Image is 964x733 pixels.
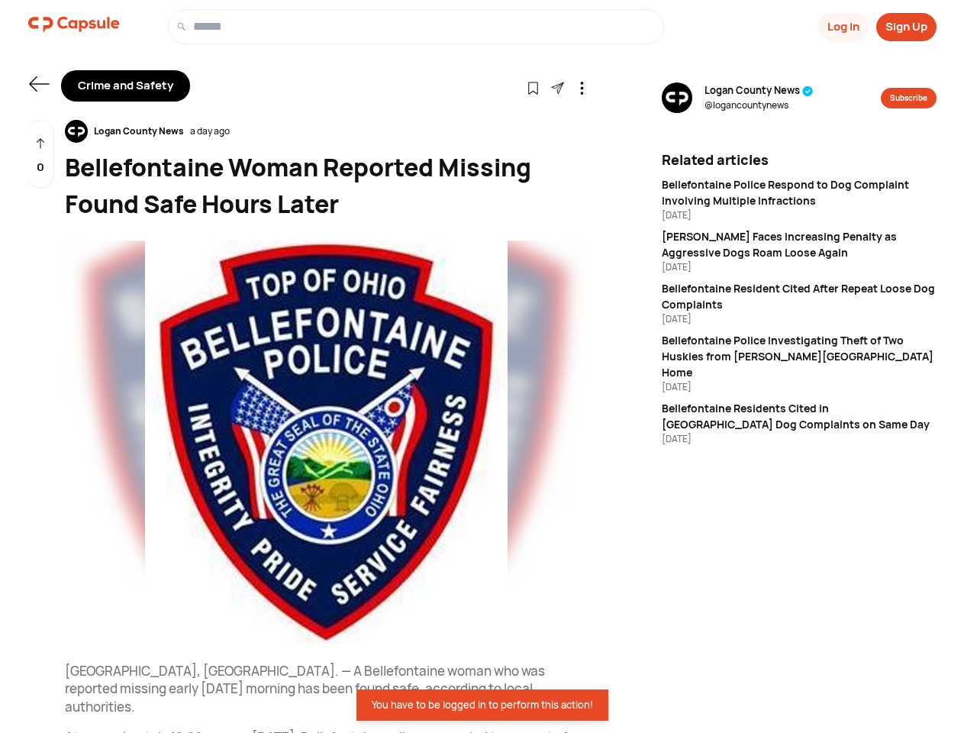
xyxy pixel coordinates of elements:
[65,662,588,716] p: [GEOGRAPHIC_DATA], [GEOGRAPHIC_DATA]. — A Bellefontaine woman who was reported missing early [DAT...
[662,332,937,380] div: Bellefontaine Police Investigating Theft of Two Huskies from [PERSON_NAME][GEOGRAPHIC_DATA] Home
[61,70,190,102] div: Crime and Safety
[662,380,937,394] div: [DATE]
[704,83,814,98] span: Logan County News
[818,13,869,41] button: Log In
[662,280,937,312] div: Bellefontaine Resident Cited After Repeat Loose Dog Complaints
[662,260,937,274] div: [DATE]
[65,120,88,143] img: resizeImage
[662,176,937,208] div: Bellefontaine Police Respond to Dog Complaint Involving Multiple Infractions
[662,312,937,326] div: [DATE]
[65,241,588,644] img: resizeImage
[662,228,937,260] div: [PERSON_NAME] Faces Increasing Penalty as Aggressive Dogs Roam Loose Again
[881,88,937,108] button: Subscribe
[876,13,937,41] button: Sign Up
[662,432,937,446] div: [DATE]
[28,9,120,40] img: logo
[88,124,190,138] div: Logan County News
[662,82,692,113] img: resizeImage
[802,86,814,97] img: tick
[190,124,230,138] div: a day ago
[28,9,120,44] a: logo
[662,400,937,432] div: Bellefontaine Residents Cited in [GEOGRAPHIC_DATA] Dog Complaints on Same Day
[372,699,593,712] div: You have to be logged in to perform this action!
[704,98,814,112] span: @ logancountynews
[662,150,937,170] div: Related articles
[37,159,44,176] p: 0
[65,149,588,222] div: Bellefontaine Woman Reported Missing Found Safe Hours Later
[662,208,937,222] div: [DATE]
